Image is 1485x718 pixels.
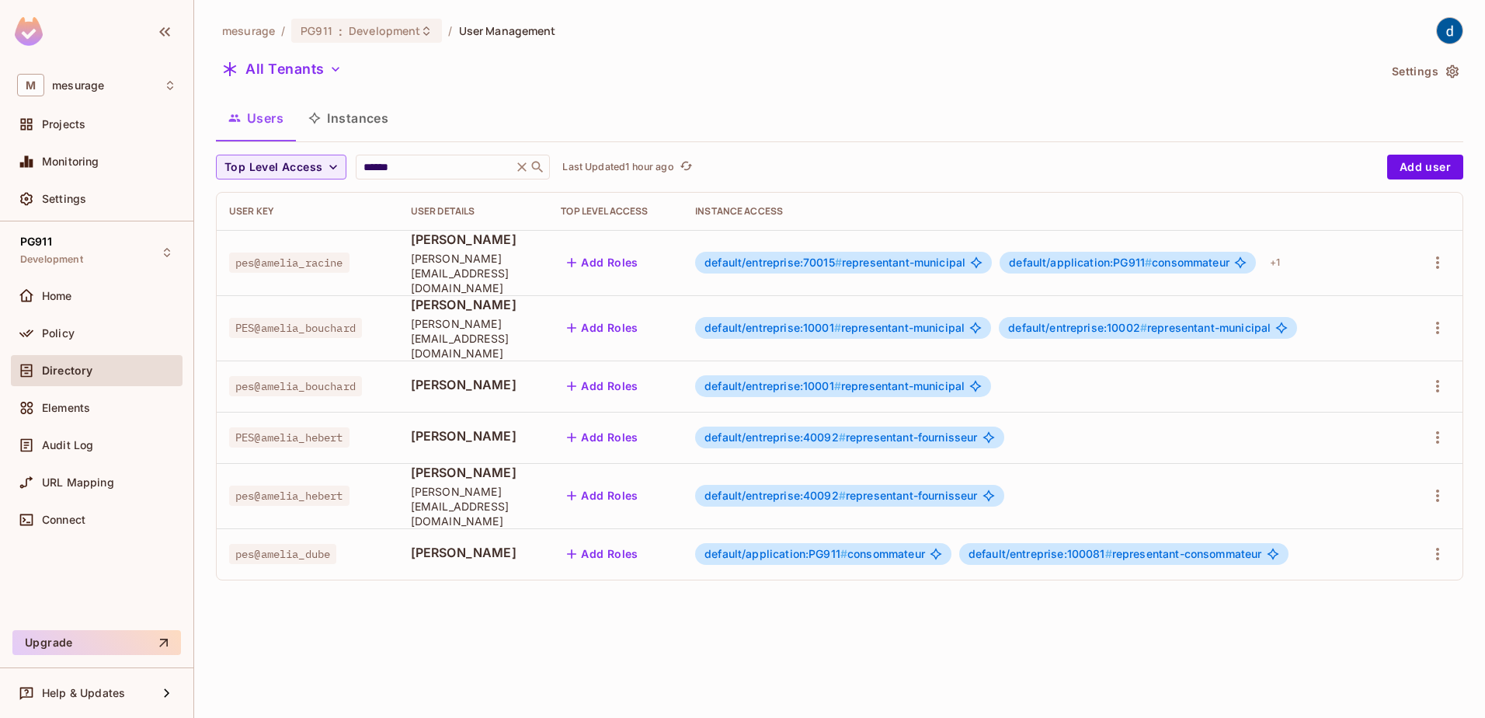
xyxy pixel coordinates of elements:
[1145,256,1152,269] span: #
[411,231,537,248] span: [PERSON_NAME]
[20,235,52,248] span: PG911
[704,256,965,269] span: representant-municipal
[561,483,645,508] button: Add Roles
[301,23,332,38] span: PG911
[216,155,346,179] button: Top Level Access
[562,161,673,173] p: Last Updated 1 hour ago
[561,374,645,399] button: Add Roles
[1008,322,1271,334] span: representant-municipal
[704,431,977,444] span: representant-fournisseur
[448,23,452,38] li: /
[229,376,362,396] span: pes@amelia_bouchard
[561,315,645,340] button: Add Roles
[969,548,1262,560] span: representant-consommateur
[835,256,842,269] span: #
[411,484,537,528] span: [PERSON_NAME][EMAIL_ADDRESS][DOMAIN_NAME]
[704,379,841,392] span: default/entreprise:10001
[1140,321,1147,334] span: #
[704,380,965,392] span: representant-municipal
[704,547,847,560] span: default/application:PG911
[229,253,350,273] span: pes@amelia_racine
[704,256,842,269] span: default/entreprise:70015
[411,544,537,561] span: [PERSON_NAME]
[17,74,44,96] span: M
[229,486,350,506] span: pes@amelia_hebert
[281,23,285,38] li: /
[674,158,696,176] span: Click to refresh data
[411,464,537,481] span: [PERSON_NAME]
[20,253,83,266] span: Development
[561,425,645,450] button: Add Roles
[834,321,841,334] span: #
[216,99,296,138] button: Users
[411,316,537,361] span: [PERSON_NAME][EMAIL_ADDRESS][DOMAIN_NAME]
[42,439,93,451] span: Audit Log
[42,364,92,377] span: Directory
[52,79,104,92] span: Workspace: mesurage
[42,193,86,205] span: Settings
[12,630,181,655] button: Upgrade
[411,376,537,393] span: [PERSON_NAME]
[1437,18,1462,44] img: dev 911gcl
[296,99,401,138] button: Instances
[229,544,336,564] span: pes@amelia_dube
[1105,547,1112,560] span: #
[229,318,362,338] span: PES@amelia_bouchard
[1009,256,1229,269] span: consommateur
[15,17,43,46] img: SReyMgAAAABJRU5ErkJggg==
[411,205,537,218] div: User Details
[680,159,693,175] span: refresh
[839,489,846,502] span: #
[224,158,322,177] span: Top Level Access
[839,430,846,444] span: #
[695,205,1393,218] div: Instance Access
[42,402,90,414] span: Elements
[840,547,847,560] span: #
[561,205,670,218] div: Top Level Access
[222,23,275,38] span: the active workspace
[704,321,841,334] span: default/entreprise:10001
[677,158,696,176] button: refresh
[704,548,925,560] span: consommateur
[704,430,846,444] span: default/entreprise:40092
[1009,256,1152,269] span: default/application:PG911
[42,687,125,699] span: Help & Updates
[42,514,85,526] span: Connect
[1386,59,1463,84] button: Settings
[349,23,420,38] span: Development
[834,379,841,392] span: #
[42,290,72,302] span: Home
[1387,155,1463,179] button: Add user
[561,250,645,275] button: Add Roles
[42,118,85,131] span: Projects
[42,476,114,489] span: URL Mapping
[229,427,350,448] span: PES@amelia_hebert
[42,155,99,168] span: Monitoring
[42,327,75,340] span: Policy
[216,57,348,82] button: All Tenants
[411,427,537,444] span: [PERSON_NAME]
[704,490,977,502] span: representant-fournisseur
[229,205,386,218] div: User Key
[411,251,537,295] span: [PERSON_NAME][EMAIL_ADDRESS][DOMAIN_NAME]
[1264,250,1286,275] div: + 1
[459,23,556,38] span: User Management
[1008,321,1147,334] span: default/entreprise:10002
[704,489,846,502] span: default/entreprise:40092
[411,296,537,313] span: [PERSON_NAME]
[561,542,645,566] button: Add Roles
[338,25,343,37] span: :
[704,322,965,334] span: representant-municipal
[969,547,1112,560] span: default/entreprise:100081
